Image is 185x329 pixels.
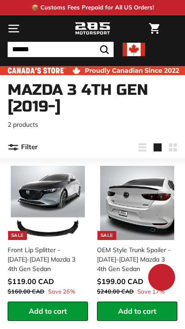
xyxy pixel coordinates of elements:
[8,288,44,295] span: $160.00 CAD
[97,245,172,274] div: OEM Style Trunk Spoiler - [DATE]-[DATE] Mazda 3 4th Gen Sedan
[75,21,110,36] img: Logo_285_Motorsport_areodynamics_components
[97,302,177,321] button: Add to cart
[118,307,156,316] span: Add to cart
[8,120,177,129] p: 2 products
[29,307,67,316] span: Add to cart
[8,277,54,286] span: $119.00 CAD
[8,231,27,240] div: Sale
[97,288,134,295] span: $240.00 CAD
[8,245,83,274] div: Front Lip Splitter - [DATE]-[DATE] Mazda 3 4th Gen Sedan
[97,163,177,302] a: Sale OEM Style Trunk Spoiler - [DATE]-[DATE] Mazda 3 4th Gen Sedan Save 17%
[8,302,88,321] button: Add to cart
[8,42,114,57] input: Search
[145,16,164,41] a: Cart
[8,137,38,158] button: Filter
[97,231,116,240] div: Sale
[137,287,165,296] span: Save 17%
[8,163,88,302] a: Sale Front Lip Splitter - [DATE]-[DATE] Mazda 3 4th Gen Sedan Save 26%
[48,287,75,296] span: Save 26%
[145,264,178,293] inbox-online-store-chat: Shopify online store chat
[97,277,143,286] span: $199.00 CAD
[31,3,154,12] p: 📦 Customs Fees Prepaid for All US Orders!
[8,82,177,116] h1: Mazda 3 4th Gen [2019-]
